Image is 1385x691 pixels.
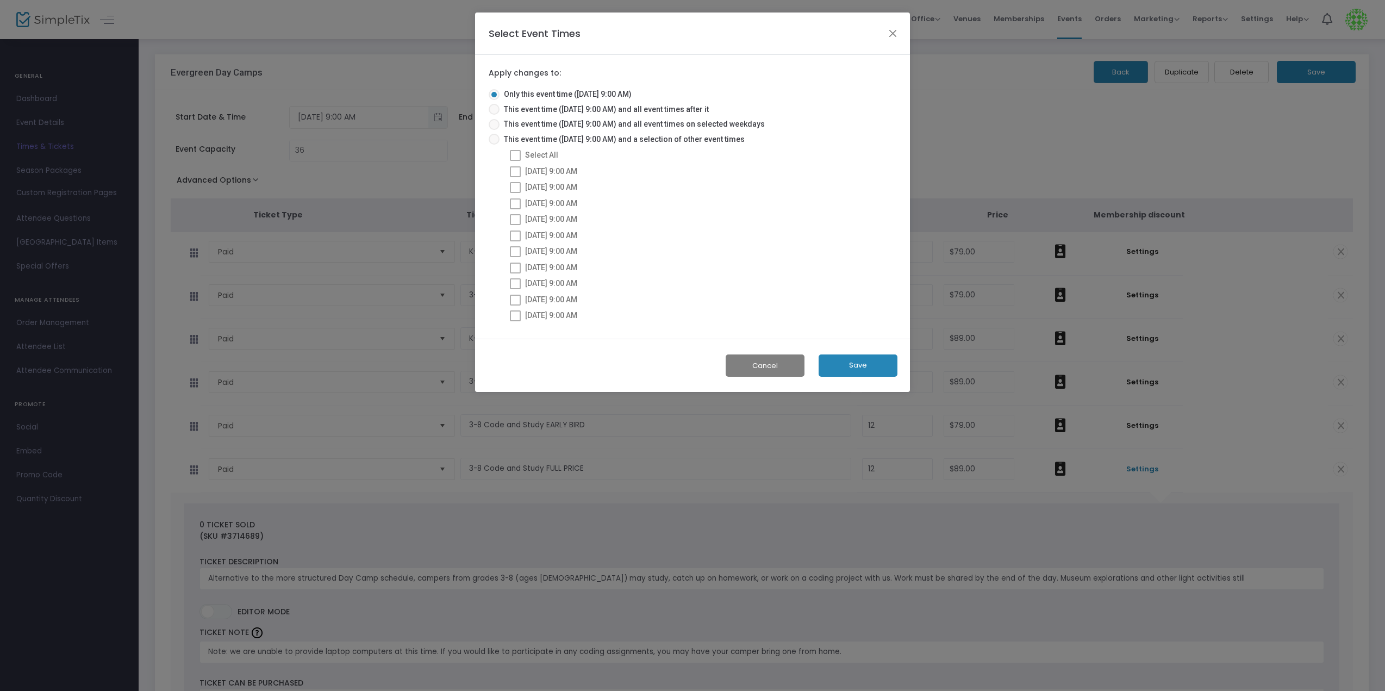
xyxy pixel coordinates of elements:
[500,104,709,115] span: This event time ([DATE] 9:00 AM) and all event times after it
[886,26,900,40] button: Close
[525,183,577,191] span: [DATE] 9:00 AM
[489,26,581,41] h4: Select Event Times
[525,279,577,288] span: [DATE] 9:00 AM
[525,295,577,304] span: [DATE] 9:00 AM
[489,69,561,78] label: Apply changes to:
[525,263,577,272] span: [DATE] 9:00 AM
[525,167,577,176] span: [DATE] 9:00 AM
[525,247,577,256] span: [DATE] 9:00 AM
[819,354,897,377] button: Save
[525,311,577,320] span: [DATE] 9:00 AM
[500,119,765,130] span: This event time ([DATE] 9:00 AM) and all event times on selected weekdays
[726,354,804,377] button: Cancel
[525,151,558,159] span: Select All
[525,199,577,208] span: [DATE] 9:00 AM
[500,134,745,145] span: This event time ([DATE] 9:00 AM) and a selection of other event times
[500,89,632,100] span: Only this event time ([DATE] 9:00 AM)
[525,231,577,240] span: [DATE] 9:00 AM
[525,215,577,223] span: [DATE] 9:00 AM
